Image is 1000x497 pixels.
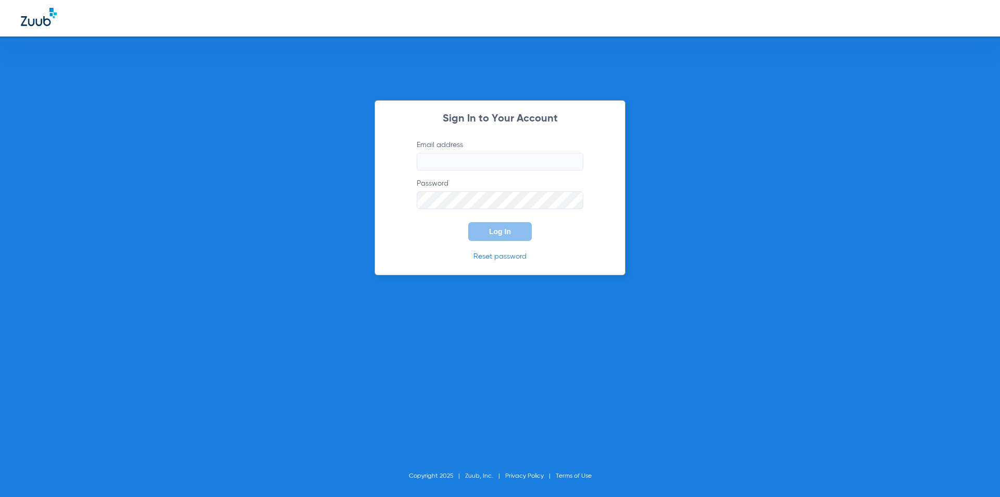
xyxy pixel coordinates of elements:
[417,178,583,209] label: Password
[468,222,532,241] button: Log In
[401,114,599,124] h2: Sign In to Your Account
[21,8,57,26] img: Zuub Logo
[409,471,465,481] li: Copyright 2025
[556,473,592,479] a: Terms of Use
[948,447,1000,497] iframe: Chat Widget
[465,471,505,481] li: Zuub, Inc.
[489,227,511,236] span: Log In
[417,191,583,209] input: Password
[417,153,583,171] input: Email address
[473,253,527,260] a: Reset password
[505,473,544,479] a: Privacy Policy
[417,140,583,171] label: Email address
